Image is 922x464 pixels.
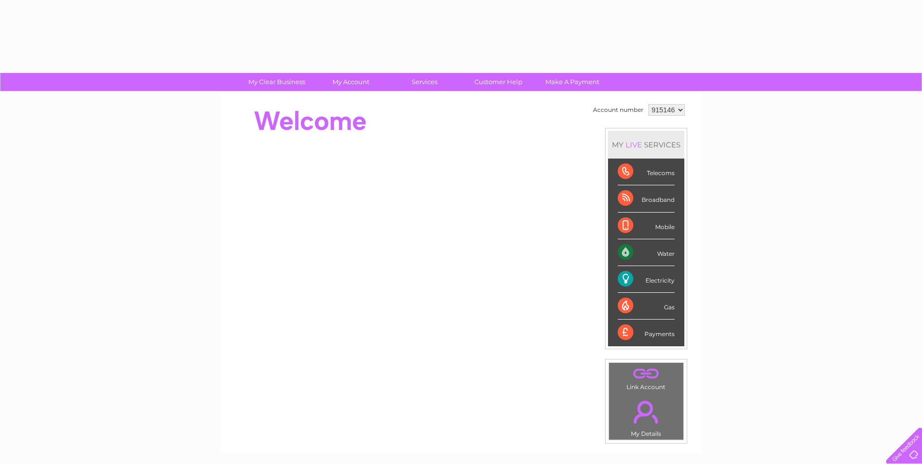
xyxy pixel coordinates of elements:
div: Payments [618,320,675,346]
a: Make A Payment [532,73,612,91]
div: MY SERVICES [608,131,684,159]
td: Account number [591,102,646,118]
td: My Details [609,393,684,440]
div: Water [618,239,675,266]
a: Services [384,73,465,91]
a: My Clear Business [237,73,317,91]
div: Telecoms [618,159,675,185]
div: Gas [618,293,675,320]
div: Mobile [618,213,675,239]
a: Customer Help [458,73,539,91]
td: Link Account [609,362,684,393]
a: . [611,395,681,429]
div: LIVE [624,140,644,149]
div: Broadband [618,185,675,212]
a: . [611,365,681,382]
div: Electricity [618,266,675,293]
a: My Account [311,73,391,91]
